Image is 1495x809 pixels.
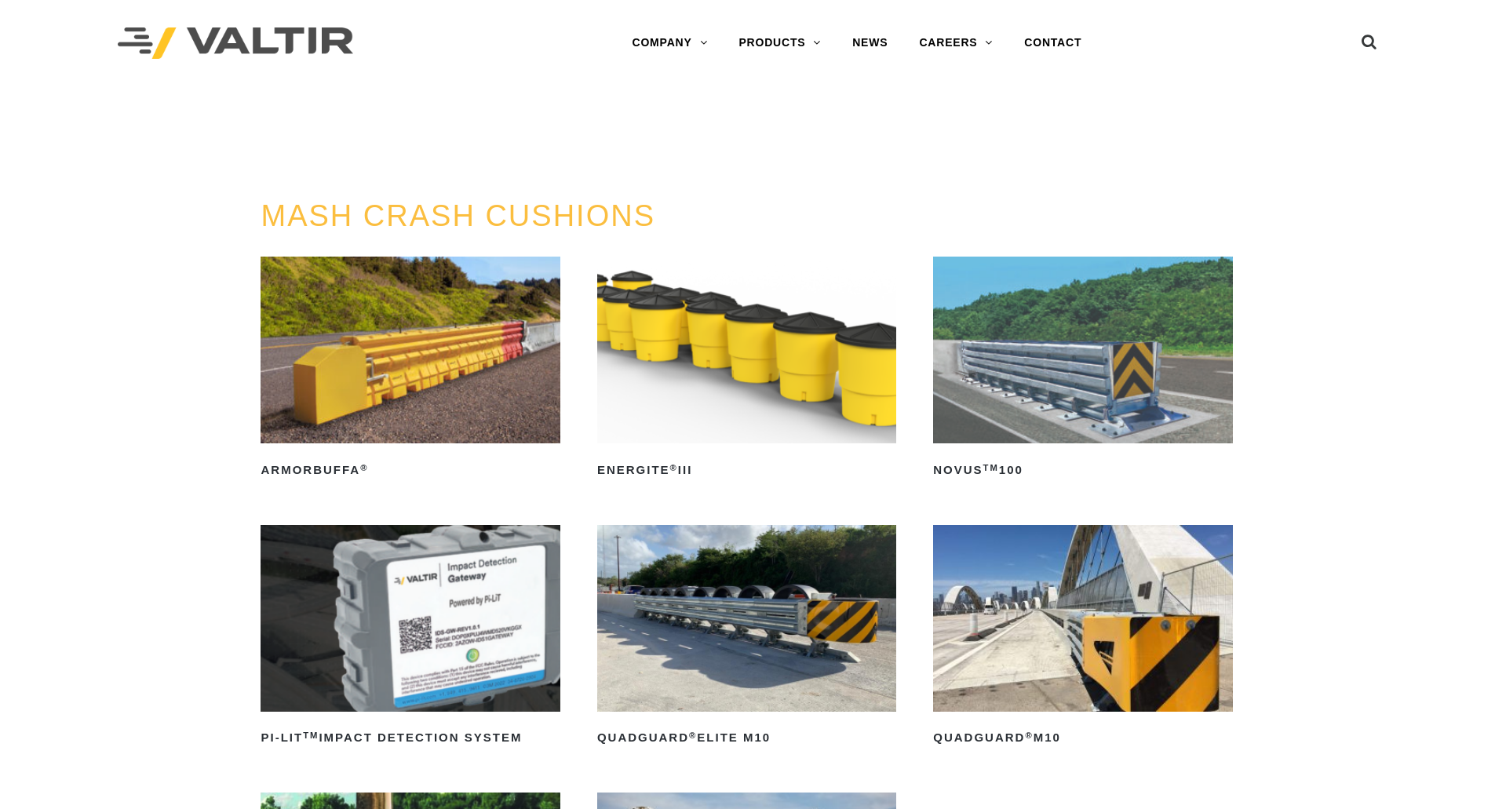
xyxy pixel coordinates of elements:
a: MASH CRASH CUSHIONS [261,199,655,232]
a: NEWS [837,27,903,59]
a: PI-LITTMImpact Detection System [261,525,560,751]
sup: TM [983,463,999,472]
a: CAREERS [903,27,1008,59]
sup: ® [670,463,678,472]
a: CONTACT [1008,27,1097,59]
a: QuadGuard®Elite M10 [597,525,896,751]
h2: ENERGITE III [597,457,896,483]
h2: PI-LIT Impact Detection System [261,726,560,751]
h2: QuadGuard Elite M10 [597,726,896,751]
img: Valtir [118,27,353,60]
sup: ® [360,463,368,472]
sup: ® [1025,731,1033,740]
h2: NOVUS 100 [933,457,1232,483]
h2: QuadGuard M10 [933,726,1232,751]
sup: ® [689,731,697,740]
a: ArmorBuffa® [261,257,560,483]
a: ENERGITE®III [597,257,896,483]
a: NOVUSTM100 [933,257,1232,483]
a: QuadGuard®M10 [933,525,1232,751]
sup: TM [303,731,319,740]
h2: ArmorBuffa [261,457,560,483]
a: PRODUCTS [723,27,837,59]
a: COMPANY [616,27,723,59]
